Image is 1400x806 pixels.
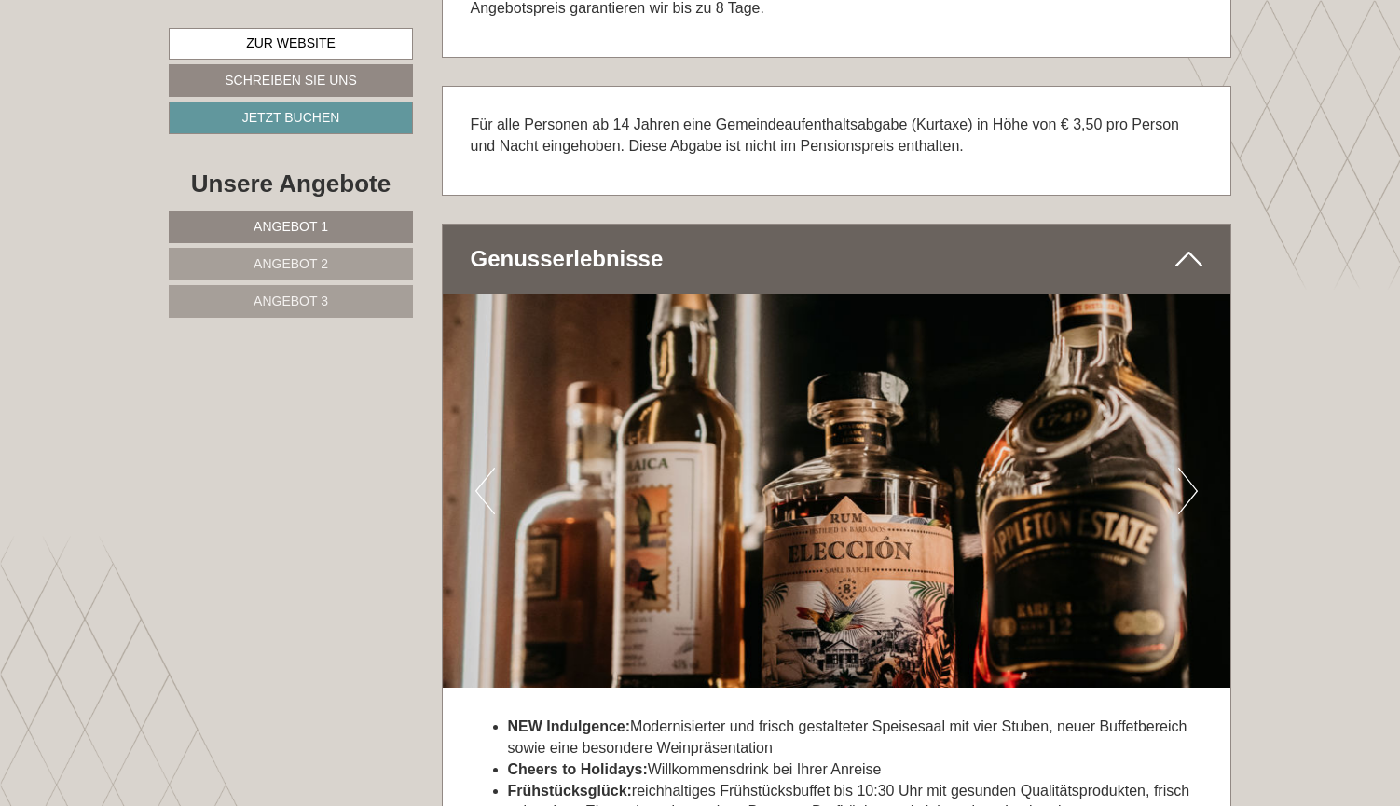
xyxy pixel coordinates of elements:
span: Angebot 2 [254,256,328,271]
span: Angebot 3 [254,294,328,308]
button: Previous [475,468,495,514]
span: Angebot 1 [254,219,328,234]
a: Zur Website [169,28,413,60]
span: Modernisierter und frisch gestalteter Speisesaal mit vier Stuben, neuer Buffetbereich sowie eine ... [508,718,1187,756]
strong: Cheers to Holidays: [508,761,648,777]
div: Unsere Angebote [169,167,413,201]
strong: Frühstücksglück: [508,783,632,799]
a: Schreiben Sie uns [169,64,413,97]
button: Next [1178,468,1198,514]
a: Jetzt buchen [169,102,413,134]
span: NEW Indulgence: [508,718,631,734]
span: Willkommensdrink bei Ihrer Anreise [508,761,882,777]
div: Genuss­erlebnisse [443,225,1231,294]
p: Für alle Personen ab 14 Jahren eine Gemeindeaufenthaltsabgabe (Kurtaxe) in Höhe von € 3,50 pro Pe... [471,115,1203,157]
